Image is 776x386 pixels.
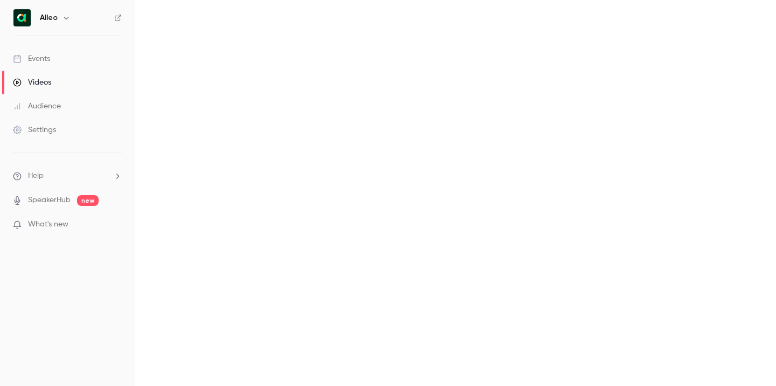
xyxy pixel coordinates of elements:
[13,53,50,64] div: Events
[77,195,99,206] span: new
[28,195,71,206] a: SpeakerHub
[13,170,122,182] li: help-dropdown-opener
[13,77,51,88] div: Videos
[13,101,61,112] div: Audience
[28,170,44,182] span: Help
[40,12,58,23] h6: Alleo
[13,9,31,26] img: Alleo
[13,125,56,135] div: Settings
[28,219,68,230] span: What's new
